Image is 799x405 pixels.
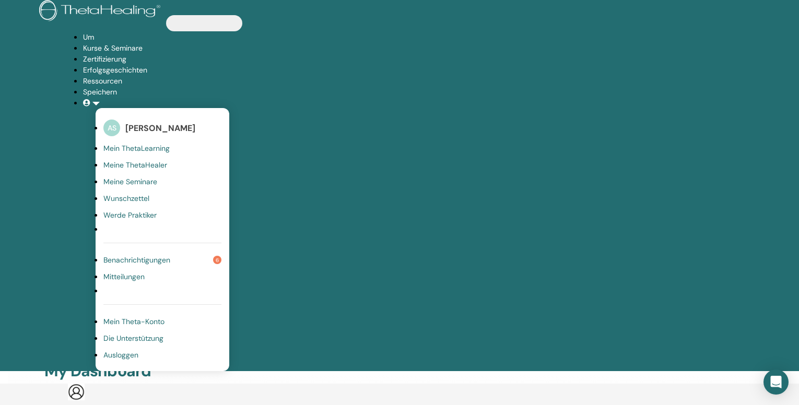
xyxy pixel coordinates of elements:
a: Werde Praktiker [103,207,221,223]
a: Benachrichtigungen6 [103,252,221,268]
span: Mein Theta-Konto [103,317,164,326]
span: Wunschzettel [103,194,149,203]
a: Zertifizierung [83,54,126,64]
div: Open Intercom Messenger [763,370,789,395]
a: Wunschzettel [103,190,221,207]
a: AS[PERSON_NAME] [103,116,221,140]
a: Erfolgsgeschichten [83,65,147,75]
span: Meine Seminare [103,177,157,186]
a: Ressourcen [83,76,122,86]
a: Meine Seminare [103,173,221,190]
a: Mitteilungen [103,268,221,285]
a: Speichern [83,87,117,97]
span: Meine ThetaHealer [103,160,167,170]
span: Ausloggen [103,350,138,360]
button: Toggle navigation [166,15,242,31]
span: Werde Praktiker [103,210,157,220]
a: Mein ThetaLearning [103,140,221,157]
span: [PERSON_NAME] [125,123,195,134]
a: Meine ThetaHealer [103,157,221,173]
span: 6 [213,256,221,264]
a: Kurse & Seminare [83,43,143,53]
a: Um [83,32,94,42]
a: Mein Theta-Konto [103,313,221,330]
a: Die Unterstützung [103,330,221,347]
span: Mein ThetaLearning [103,144,170,153]
span: AS [103,120,120,136]
span: Benachrichtigungen [103,255,170,265]
img: generic-user-icon.jpg [68,384,85,400]
a: Ausloggen [103,347,221,363]
span: Mitteilungen [103,272,145,281]
span: Die Unterstützung [103,333,163,343]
